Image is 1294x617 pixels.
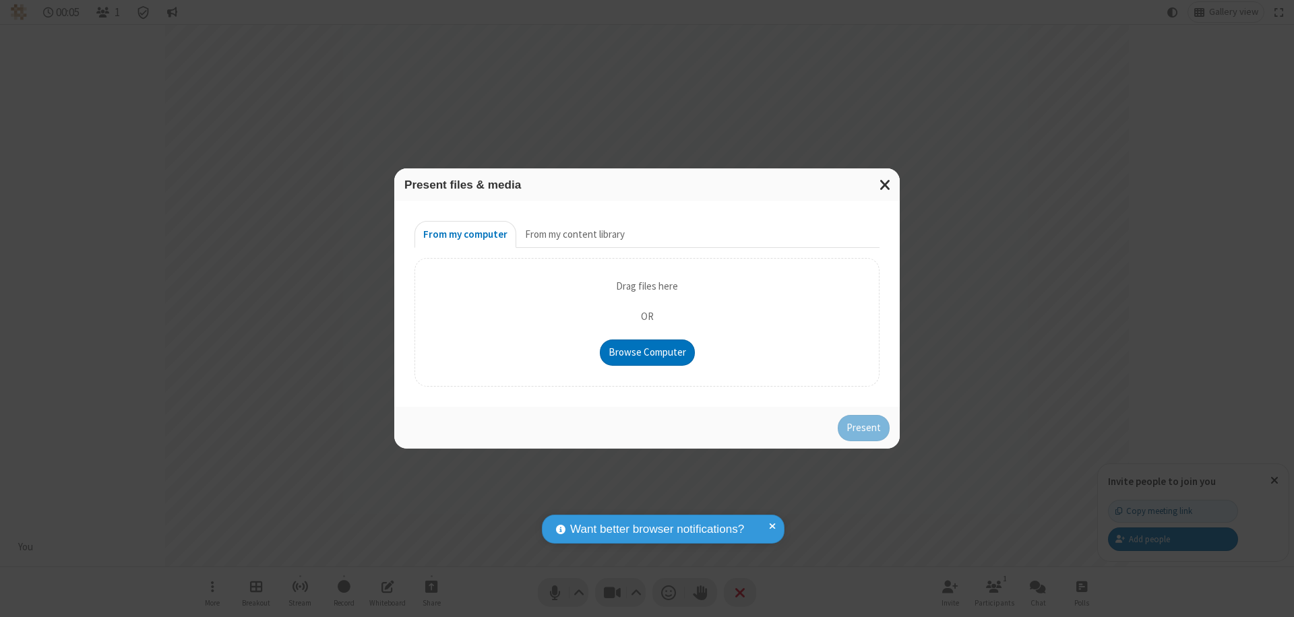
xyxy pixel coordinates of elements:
[570,521,744,538] span: Want better browser notifications?
[838,415,890,442] button: Present
[516,221,634,248] button: From my content library
[600,339,695,366] button: Browse Computer
[871,168,900,201] button: Close modal
[414,258,880,387] div: Upload Background
[404,178,890,191] h3: Present files & media
[414,221,516,248] button: From my computer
